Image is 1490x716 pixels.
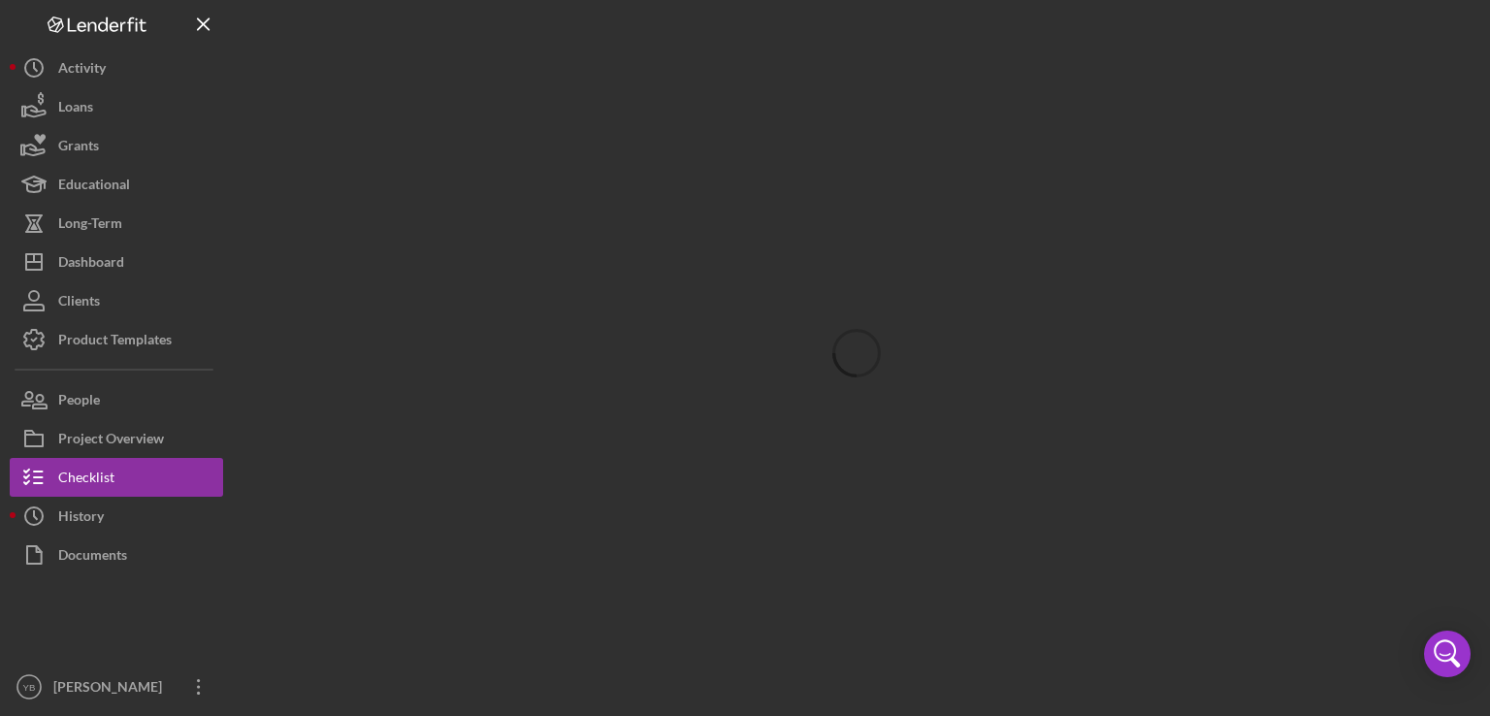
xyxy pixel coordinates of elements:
button: YB[PERSON_NAME] [10,667,223,706]
div: Documents [58,536,127,579]
button: Grants [10,126,223,165]
div: Long-Term [58,204,122,247]
button: Product Templates [10,320,223,359]
button: Project Overview [10,419,223,458]
div: Educational [58,165,130,209]
div: Clients [58,281,100,325]
button: Clients [10,281,223,320]
button: Documents [10,536,223,574]
button: Checklist [10,458,223,497]
button: Educational [10,165,223,204]
div: Checklist [58,458,114,502]
div: [PERSON_NAME] [49,667,175,711]
div: History [58,497,104,540]
button: Dashboard [10,243,223,281]
div: People [58,380,100,424]
div: Open Intercom Messenger [1424,631,1471,677]
div: Loans [58,87,93,131]
div: Grants [58,126,99,170]
button: History [10,497,223,536]
button: Activity [10,49,223,87]
text: YB [23,682,36,693]
button: Loans [10,87,223,126]
div: Activity [58,49,106,92]
div: Product Templates [58,320,172,364]
button: People [10,380,223,419]
div: Dashboard [58,243,124,286]
div: Project Overview [58,419,164,463]
button: Long-Term [10,204,223,243]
